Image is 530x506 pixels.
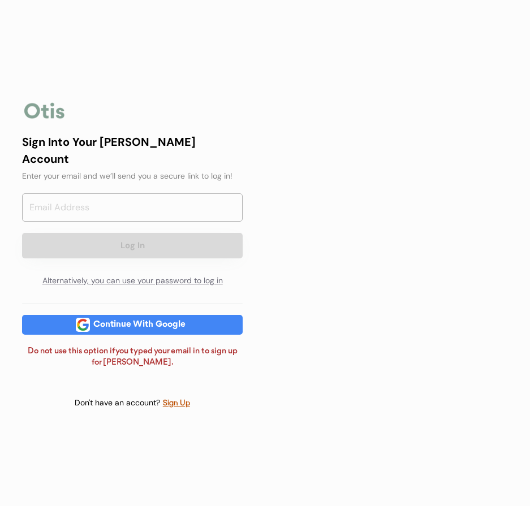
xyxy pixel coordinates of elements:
[22,193,243,222] input: Email Address
[22,270,243,292] div: Alternatively, you can use your password to log in
[22,346,243,368] div: Do not use this option if you typed your email in to sign up for [PERSON_NAME].
[162,397,191,410] div: Sign Up
[22,133,243,167] div: Sign Into Your [PERSON_NAME] Account
[75,397,162,409] div: Don't have an account?
[22,170,243,182] div: Enter your email and we’ll send you a secure link to log in!
[90,321,189,329] div: Continue With Google
[22,233,243,258] button: Log In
